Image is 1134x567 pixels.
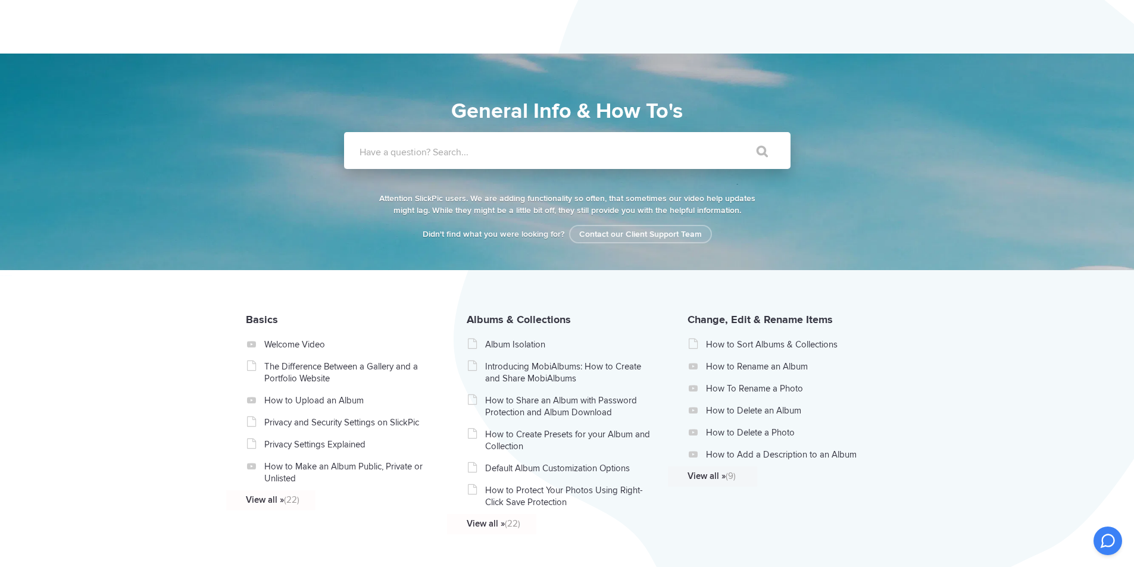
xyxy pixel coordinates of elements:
[290,95,844,127] h1: General Info & How To's
[706,339,874,350] a: How to Sort Albums & Collections
[467,518,635,530] a: View all »(22)
[688,470,856,482] a: View all »(9)
[360,146,806,158] label: Have a question? Search...
[264,461,433,484] a: How to Make an Album Public, Private or Unlisted
[706,361,874,372] a: How to Rename an Album
[264,438,433,450] a: Privacy Settings Explained
[732,137,782,165] input: 
[485,361,654,384] a: Introducing MobiAlbums: How to Create and Share MobiAlbums
[688,313,833,326] a: Change, Edit & Rename Items
[485,428,654,452] a: How to Create Presets for your Album and Collection
[377,193,758,217] p: Attention SlickPic users. We are adding functionality so often, that sometimes our video help upd...
[706,449,874,461] a: How to Add a Description to an Album
[485,484,654,508] a: How to Protect Your Photos Using Right-Click Save Protection
[264,361,433,384] a: The Difference Between a Gallery and a Portfolio Website
[706,383,874,394] a: How To Rename a Photo
[706,405,874,416] a: How to Delete an Album
[246,494,414,506] a: View all »(22)
[264,394,433,406] a: How to Upload an Album
[485,462,654,474] a: Default Album Customization Options
[485,394,654,418] a: How to Share an Album with Password Protection and Album Download
[377,228,758,240] p: Didn't find what you were looking for?
[706,427,874,438] a: How to Delete a Photo
[485,339,654,350] a: Album Isolation
[264,339,433,350] a: Welcome Video
[246,313,278,326] a: Basics
[467,313,571,326] a: Albums & Collections
[264,416,433,428] a: Privacy and Security Settings on SlickPic
[569,225,712,243] a: Contact our Client Support Team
